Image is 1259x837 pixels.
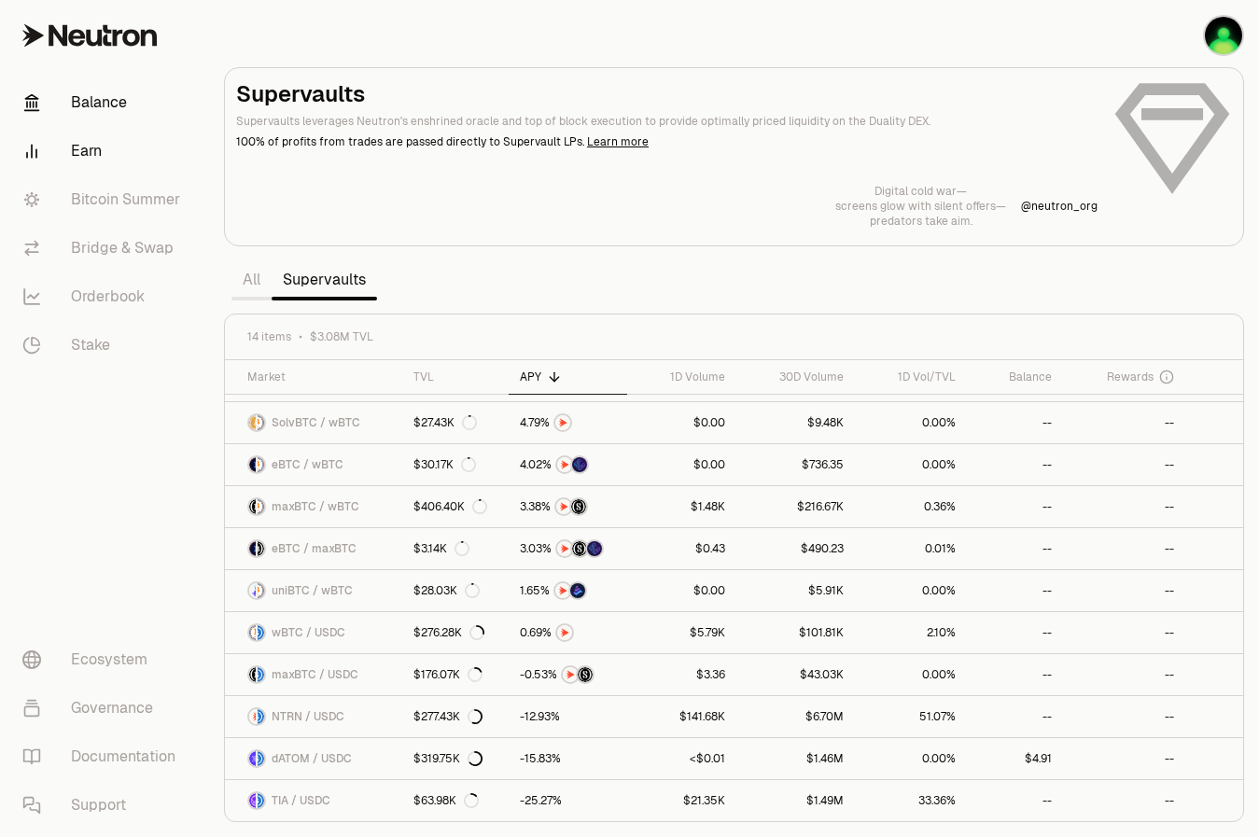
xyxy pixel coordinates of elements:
div: Market [247,370,391,384]
a: $1.49M [736,780,856,821]
img: USDC Logo [258,625,264,640]
a: $490.23 [736,528,856,569]
div: $30.17K [413,457,476,472]
a: All [231,261,272,299]
button: NTRNStructured Points [520,665,616,684]
a: 0.00% [855,402,967,443]
a: 51.07% [855,696,967,737]
a: wBTC LogoUSDC LogowBTC / USDC [225,612,402,653]
a: eBTC LogowBTC LogoeBTC / wBTC [225,444,402,485]
img: NTRN [563,667,578,682]
img: dATOM Logo [249,751,256,766]
a: dATOM LogoUSDC LogodATOM / USDC [225,738,402,779]
img: NTRN [557,541,572,556]
a: SolvBTC LogowBTC LogoSolvBTC / wBTC [225,402,402,443]
a: $736.35 [736,444,856,485]
span: dATOM / USDC [272,751,352,766]
a: <$0.01 [627,738,736,779]
a: NTRN LogoUSDC LogoNTRN / USDC [225,696,402,737]
a: Supervaults [272,261,377,299]
img: Structured Points [572,541,587,556]
div: 30D Volume [748,370,845,384]
div: $3.14K [413,541,469,556]
img: EtherFi Points [587,541,602,556]
span: eBTC / wBTC [272,457,343,472]
a: $43.03K [736,654,856,695]
a: Ecosystem [7,635,202,684]
img: NTRN [557,625,572,640]
img: eBTC Logo [249,541,256,556]
img: SolvBTC Logo [249,415,256,430]
a: $0.00 [627,570,736,611]
a: -- [1063,696,1185,737]
a: Digital cold war—screens glow with silent offers—predators take aim. [835,184,1006,229]
div: $406.40K [413,499,487,514]
img: maxBTC Logo [249,667,256,682]
div: $276.28K [413,625,484,640]
a: -- [1063,444,1185,485]
a: @neutron_org [1021,199,1098,214]
img: USDC Logo [258,667,264,682]
a: -- [1063,402,1185,443]
a: Governance [7,684,202,732]
a: $0.00 [627,444,736,485]
img: TIA Logo [249,793,256,808]
div: $28.03K [413,583,480,598]
a: 0.00% [855,444,967,485]
img: wBTC Logo [258,415,264,430]
a: $3.14K [402,528,509,569]
a: -- [967,696,1062,737]
span: Rewards [1107,370,1154,384]
a: NTRNEtherFi Points [509,444,627,485]
a: $277.43K [402,696,509,737]
a: $9.48K [736,402,856,443]
button: NTRNStructured PointsEtherFi Points [520,539,616,558]
a: -- [967,486,1062,527]
span: uniBTC / wBTC [272,583,353,598]
a: NTRN [509,402,627,443]
a: $319.75K [402,738,509,779]
a: -- [967,570,1062,611]
div: TVL [413,370,497,384]
span: maxBTC / wBTC [272,499,359,514]
a: Bridge & Swap [7,224,202,272]
p: @ neutron_org [1021,199,1098,214]
p: screens glow with silent offers— [835,199,1006,214]
a: -- [1063,528,1185,569]
a: -- [1063,654,1185,695]
button: NTRNEtherFi Points [520,455,616,474]
a: $406.40K [402,486,509,527]
img: NTRN [555,415,570,430]
a: -- [1063,570,1185,611]
a: Balance [7,78,202,127]
img: Bedrock Diamonds [570,583,585,598]
a: NTRNStructured PointsEtherFi Points [509,528,627,569]
img: USDC Logo [258,751,264,766]
a: 0.01% [855,528,967,569]
button: NTRNStructured Points [520,497,616,516]
p: Supervaults leverages Neutron's enshrined oracle and top of block execution to provide optimally ... [236,113,1098,130]
div: $277.43K [413,709,483,724]
img: Structured Points [578,667,593,682]
a: eBTC LogomaxBTC LogoeBTC / maxBTC [225,528,402,569]
a: -- [1063,780,1185,821]
img: EtherFi Points [572,457,587,472]
button: NTRN [520,623,616,642]
a: NTRNBedrock Diamonds [509,570,627,611]
a: Orderbook [7,272,202,321]
div: $63.98K [413,793,479,808]
a: $176.07K [402,654,509,695]
a: Stake [7,321,202,370]
p: predators take aim. [835,214,1006,229]
h2: Supervaults [236,79,1098,109]
img: wBTC Logo [258,457,264,472]
a: maxBTC LogowBTC LogomaxBTC / wBTC [225,486,402,527]
img: wBTC Logo [258,499,264,514]
a: NTRN [509,612,627,653]
a: $141.68K [627,696,736,737]
img: Ledger 1 Pass phrase [1205,17,1242,54]
img: maxBTC Logo [249,499,256,514]
button: NTRNBedrock Diamonds [520,581,616,600]
a: $5.79K [627,612,736,653]
a: $3.36 [627,654,736,695]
